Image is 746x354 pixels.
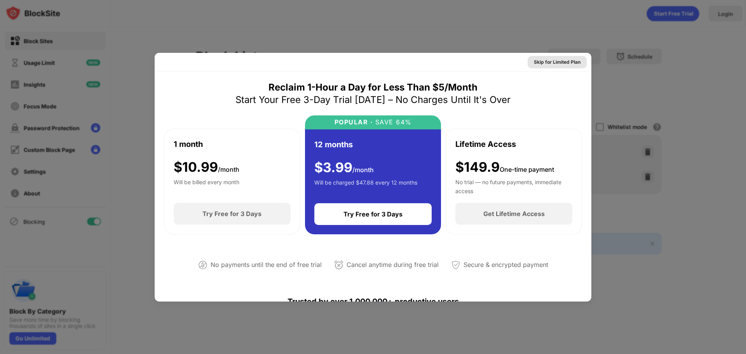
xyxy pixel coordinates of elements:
[235,94,511,106] div: Start Your Free 3-Day Trial [DATE] – No Charges Until It's Over
[343,210,403,218] div: Try Free for 3 Days
[455,159,554,175] div: $149.9
[455,178,572,194] div: No trial — no future payments, immediate access
[352,166,374,174] span: /month
[451,260,460,270] img: secured-payment
[174,159,239,175] div: $ 10.99
[314,139,353,150] div: 12 months
[211,259,322,270] div: No payments until the end of free trial
[464,259,548,270] div: Secure & encrypted payment
[314,160,374,176] div: $ 3.99
[174,138,203,150] div: 1 month
[483,210,545,218] div: Get Lifetime Access
[334,260,343,270] img: cancel-anytime
[164,283,582,320] div: Trusted by over 1,000,000+ productive users
[202,210,261,218] div: Try Free for 3 Days
[174,178,239,194] div: Will be billed every month
[534,58,580,66] div: Skip for Limited Plan
[347,259,439,270] div: Cancel anytime during free trial
[455,138,516,150] div: Lifetime Access
[198,260,207,270] img: not-paying
[500,166,554,173] span: One-time payment
[314,178,417,194] div: Will be charged $47.88 every 12 months
[373,119,412,126] div: SAVE 64%
[268,81,478,94] div: Reclaim 1-Hour a Day for Less Than $5/Month
[335,119,373,126] div: POPULAR ·
[218,166,239,173] span: /month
